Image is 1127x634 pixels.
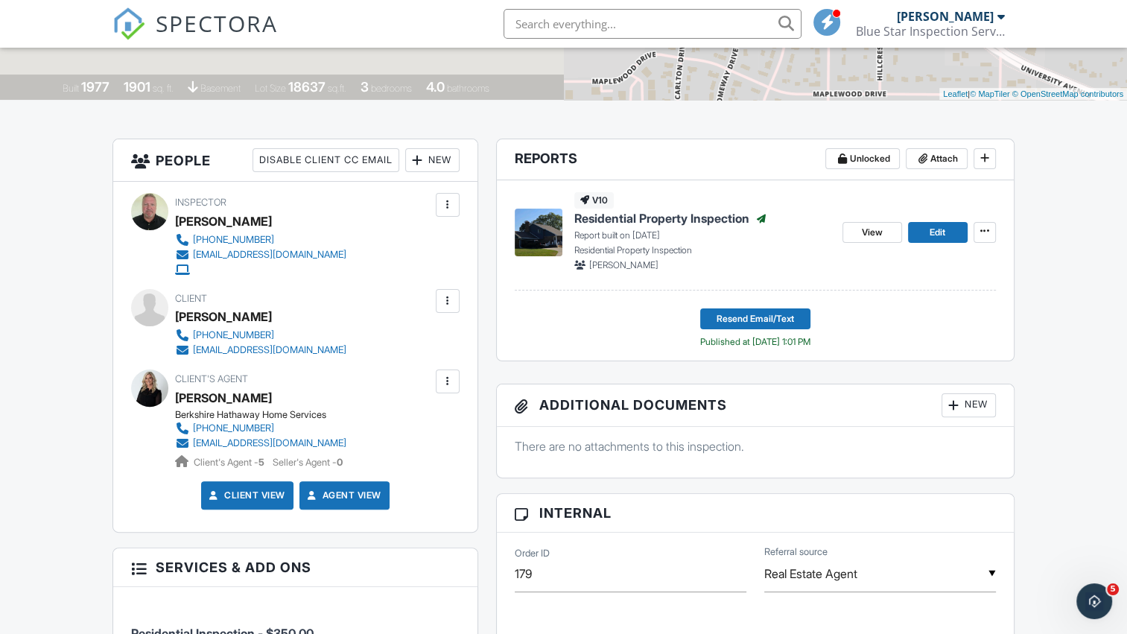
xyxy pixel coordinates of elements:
span: Client's Agent - [194,457,267,468]
span: Built [63,83,79,94]
a: [PERSON_NAME] [175,387,272,409]
span: Lot Size [255,83,286,94]
div: Disable Client CC Email [253,148,399,172]
label: Order ID [515,547,550,560]
div: Berkshire Hathaway Home Services [175,409,358,421]
div: [PERSON_NAME] [897,9,994,24]
a: [EMAIL_ADDRESS][DOMAIN_NAME] [175,343,346,358]
a: [EMAIL_ADDRESS][DOMAIN_NAME] [175,436,346,451]
span: sq. ft. [153,83,174,94]
a: [PHONE_NUMBER] [175,421,346,436]
span: basement [200,83,241,94]
div: [EMAIL_ADDRESS][DOMAIN_NAME] [193,437,346,449]
span: bedrooms [371,83,412,94]
div: [EMAIL_ADDRESS][DOMAIN_NAME] [193,344,346,356]
div: New [405,148,460,172]
div: 18637 [288,79,326,95]
div: New [942,393,996,417]
input: Search everything... [504,9,801,39]
span: SPECTORA [156,7,278,39]
span: Seller's Agent - [273,457,343,468]
label: Referral source [764,545,828,559]
a: [PHONE_NUMBER] [175,232,346,247]
span: Client's Agent [175,373,248,384]
div: 1901 [124,79,150,95]
iframe: Intercom live chat [1076,583,1112,619]
div: [PHONE_NUMBER] [193,234,274,246]
div: [PERSON_NAME] [175,210,272,232]
p: There are no attachments to this inspection. [515,438,996,454]
div: 4.0 [426,79,445,95]
div: [PERSON_NAME] [175,305,272,328]
a: [PHONE_NUMBER] [175,328,346,343]
h3: People [113,139,477,182]
strong: 0 [337,457,343,468]
div: Blue Star Inspection Services [856,24,1005,39]
span: bathrooms [447,83,489,94]
a: Client View [206,488,285,503]
div: | [939,88,1127,101]
span: 5 [1107,583,1119,595]
a: Leaflet [943,89,968,98]
h3: Internal [497,494,1014,533]
div: [PHONE_NUMBER] [193,329,274,341]
div: [EMAIL_ADDRESS][DOMAIN_NAME] [193,249,346,261]
h3: Services & Add ons [113,548,477,587]
a: Agent View [305,488,381,503]
a: SPECTORA [112,20,278,51]
a: © OpenStreetMap contributors [1012,89,1123,98]
span: Inspector [175,197,226,208]
img: The Best Home Inspection Software - Spectora [112,7,145,40]
div: 1977 [81,79,109,95]
span: sq.ft. [328,83,346,94]
div: 3 [361,79,369,95]
h3: Additional Documents [497,384,1014,427]
a: [EMAIL_ADDRESS][DOMAIN_NAME] [175,247,346,262]
span: Client [175,293,207,304]
strong: 5 [258,457,264,468]
div: [PHONE_NUMBER] [193,422,274,434]
a: © MapTiler [970,89,1010,98]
